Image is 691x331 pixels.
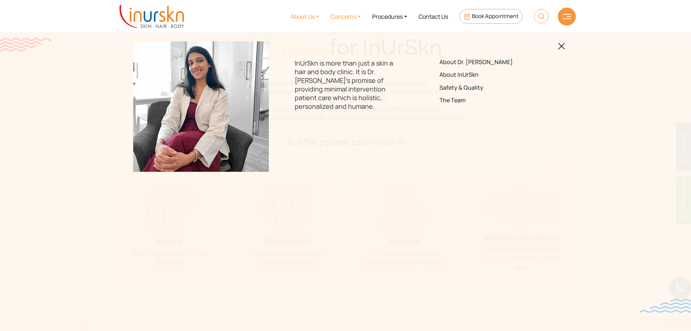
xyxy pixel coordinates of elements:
img: hamLine.svg [563,14,571,19]
span: Book Appointment [472,12,519,20]
a: Concerns [325,3,366,30]
img: blackclosed [558,43,565,50]
p: InUrSkn is more than just a skin a hair and body clinic. It is Dr. [PERSON_NAME]'s promise of pro... [295,59,396,111]
a: About Us [285,3,325,30]
a: Book Appointment [460,9,523,24]
a: Safety & Quality [439,84,541,91]
a: About Dr. [PERSON_NAME] [439,59,541,66]
img: bluewave [639,299,691,313]
img: menuabout [133,41,269,172]
img: inurskn-logo [119,5,184,28]
a: Contact Us [413,3,454,30]
a: The Team [439,97,541,104]
a: About InUrSkn [439,71,541,78]
a: Procedures [366,3,413,30]
img: HeaderSearch [534,9,548,23]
